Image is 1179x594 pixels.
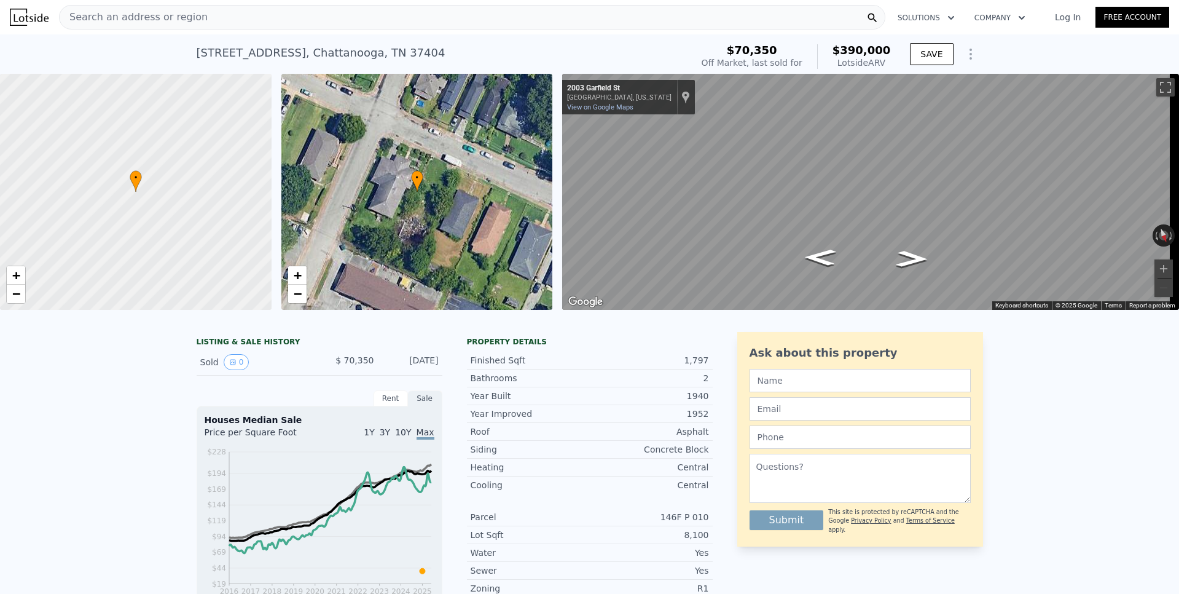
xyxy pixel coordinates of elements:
span: $70,350 [727,44,777,57]
div: 146F P 010 [590,511,709,523]
div: Central [590,461,709,473]
tspan: $44 [212,564,226,572]
div: 1940 [590,390,709,402]
button: Solutions [888,7,965,29]
div: 2003 Garfield St [567,84,672,93]
div: Rent [374,390,408,406]
tspan: $194 [207,469,226,478]
a: Privacy Policy [851,517,891,524]
div: [STREET_ADDRESS] , Chattanooga , TN 37404 [197,44,445,61]
div: Asphalt [590,426,709,438]
tspan: $69 [212,548,226,556]
div: Ask about this property [750,344,971,362]
button: Toggle fullscreen view [1156,78,1175,97]
button: SAVE [910,43,953,65]
span: + [293,267,301,283]
div: Sold [200,354,310,370]
span: − [293,286,301,301]
span: + [12,267,20,283]
tspan: $119 [207,517,226,525]
img: Google [565,294,606,310]
a: Zoom in [7,266,25,285]
a: Open this area in Google Maps (opens a new window) [565,294,606,310]
a: Log In [1040,11,1095,23]
input: Phone [750,426,971,449]
input: Email [750,397,971,421]
div: Water [471,547,590,559]
input: Name [750,369,971,392]
button: Rotate clockwise [1169,224,1175,247]
div: Roof [471,426,590,438]
a: Zoom out [288,285,307,303]
button: Reset the view [1155,224,1172,248]
div: Lot Sqft [471,529,590,541]
div: LISTING & SALE HISTORY [197,337,442,349]
div: Price per Square Foot [205,426,319,446]
div: Heating [471,461,590,473]
div: [DATE] [384,354,439,370]
span: 1Y [364,427,374,437]
button: Keyboard shortcuts [995,301,1048,310]
a: Terms of Service [906,517,955,524]
div: 2 [590,372,709,384]
div: 1952 [590,408,709,420]
div: Yes [590,547,709,559]
button: Zoom in [1154,259,1173,278]
tspan: $19 [212,580,226,588]
div: Cooling [471,479,590,491]
span: $390,000 [832,44,891,57]
a: Free Account [1095,7,1169,28]
div: • [411,170,423,192]
span: Max [417,427,434,440]
a: View on Google Maps [567,103,633,111]
div: Bathrooms [471,372,590,384]
a: Zoom in [288,266,307,285]
div: Siding [471,443,590,456]
div: [GEOGRAPHIC_DATA], [US_STATE] [567,93,672,101]
div: Concrete Block [590,443,709,456]
div: Property details [467,337,713,347]
div: Off Market, last sold for [702,57,802,69]
div: Sale [408,390,442,406]
div: Year Built [471,390,590,402]
span: 3Y [380,427,390,437]
tspan: $94 [212,533,226,541]
div: Houses Median Sale [205,414,434,426]
div: Central [590,479,709,491]
div: 8,100 [590,529,709,541]
a: Show location on map [681,90,690,104]
button: Rotate counterclockwise [1153,224,1159,247]
button: Show Options [958,42,983,66]
button: Zoom out [1154,279,1173,297]
span: • [130,172,142,183]
button: View historical data [224,354,249,370]
span: Search an address or region [60,10,208,25]
path: Go Northwest, Garfield St [883,247,942,271]
tspan: $144 [207,501,226,509]
div: Map [562,74,1179,310]
div: Finished Sqft [471,354,590,366]
div: 1,797 [590,354,709,366]
tspan: $228 [207,448,226,456]
div: This site is protected by reCAPTCHA and the Google and apply. [828,508,970,534]
div: Yes [590,564,709,577]
a: Report a problem [1129,302,1175,309]
a: Zoom out [7,285,25,303]
div: Lotside ARV [832,57,891,69]
span: 10Y [395,427,411,437]
div: Parcel [471,511,590,523]
button: Company [965,7,1035,29]
div: Street View [562,74,1179,310]
button: Submit [750,510,824,530]
a: Terms (opens in new tab) [1105,302,1122,309]
path: Go East, Garfield St [791,245,850,269]
div: Year Improved [471,408,590,420]
span: − [12,286,20,301]
span: $ 70,350 [335,355,374,365]
tspan: $169 [207,485,226,494]
div: • [130,170,142,192]
span: © 2025 Google [1056,302,1097,309]
span: • [411,172,423,183]
img: Lotside [10,9,49,26]
div: Sewer [471,564,590,577]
